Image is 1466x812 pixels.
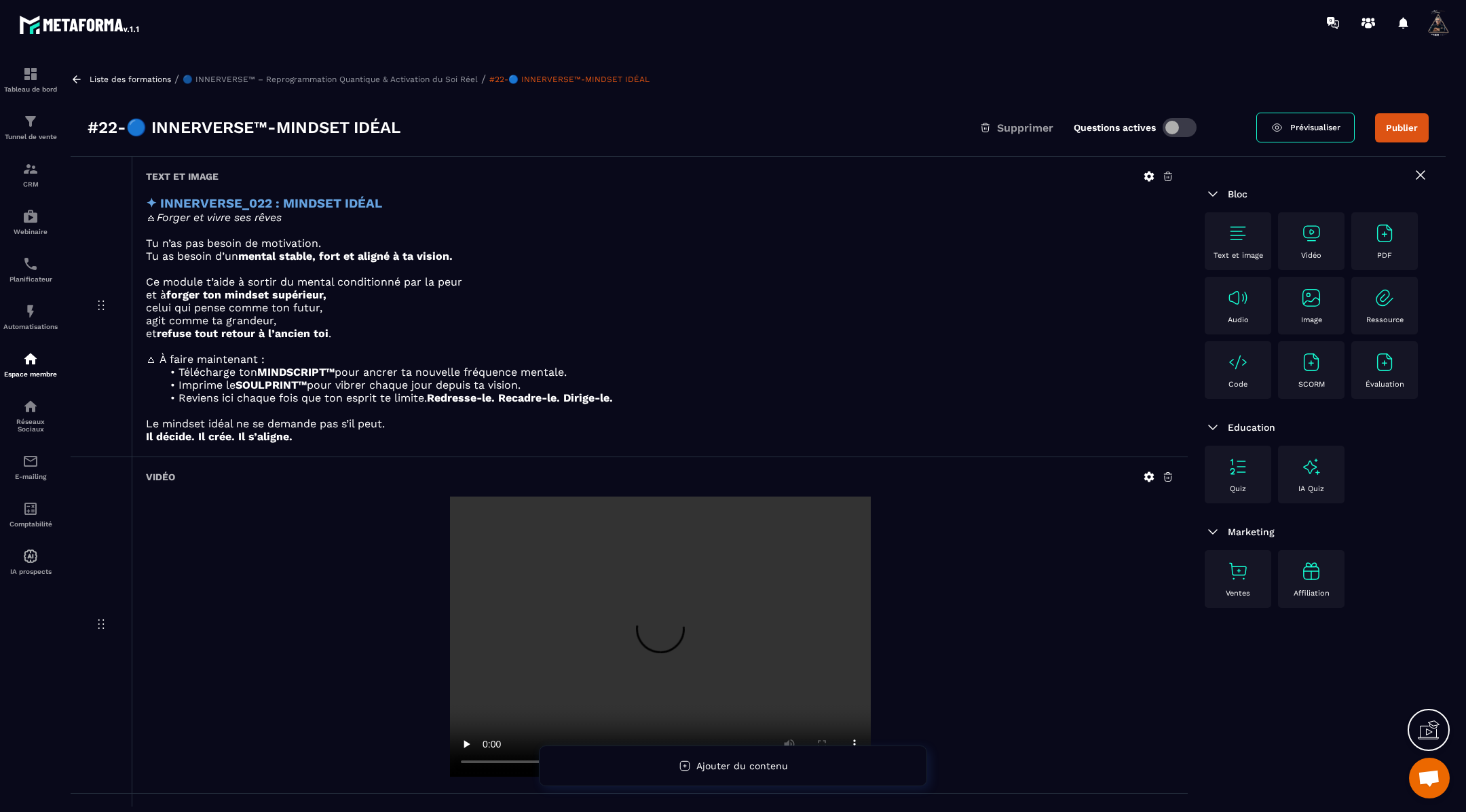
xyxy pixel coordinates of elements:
p: Automatisations [3,323,58,330]
img: text-image [1300,456,1322,478]
label: Questions actives [1074,122,1156,133]
strong: SOULPRINT™ [236,379,307,391]
a: social-networksocial-networkRéseaux Sociaux [3,388,58,443]
a: Liste des formations [90,75,171,84]
a: Prévisualiser [1256,113,1355,142]
p: Tunnel de vente [3,133,58,140]
p: Tu as besoin d’un [146,250,1174,263]
p: Espace membre [3,370,58,378]
img: automations [22,303,39,320]
strong: refuse tout retour à l’ancien toi [157,327,328,340]
span: Education [1228,422,1275,433]
li: Télécharge ton pour ancrer ta nouvelle fréquence mentale. [162,366,1174,379]
a: formationformationTunnel de vente [3,103,58,151]
p: Vidéo [1301,251,1321,260]
p: Ce module t’aide à sortir du mental conditionné par la peur [146,275,1174,288]
img: text-image no-wra [1300,223,1322,244]
p: Code [1228,380,1247,389]
strong: mental stable, fort et aligné à ta vision. [238,250,453,263]
img: accountant [22,501,39,517]
p: Audio [1228,315,1249,324]
img: text-image [1300,560,1322,582]
p: Tableau de bord [3,85,58,93]
img: automations [22,351,39,367]
img: arrow-down [1205,524,1221,540]
p: Ventes [1226,589,1250,598]
img: formation [22,161,39,177]
p: et à [146,288,1174,301]
h3: #22-🔵 INNERVERSE™-MINDSET IDÉAL [88,117,400,138]
span: / [174,73,179,85]
a: automationsautomationsWebinaire [3,198,58,246]
p: Tu n’as pas besoin de motivation. [146,237,1174,250]
p: 🜂 À faire maintenant : [146,353,1174,366]
img: text-image no-wra [1300,287,1322,309]
strong: Il décide. Il crée. Il s’aligne. [146,430,293,443]
span: Bloc [1228,189,1247,199]
h6: Vidéo [146,471,175,482]
p: Webinaire [3,228,58,235]
img: social-network [22,398,39,414]
img: text-image no-wra [1374,287,1395,309]
img: arrow-down [1205,419,1221,436]
p: Réseaux Sociaux [3,418,58,433]
p: Évaluation [1366,380,1404,389]
button: Publier [1375,113,1429,142]
p: Planificateur [3,275,58,283]
p: agit comme ta grandeur, [146,314,1174,327]
p: IA Quiz [1298,484,1324,493]
p: PDF [1377,251,1392,260]
span: / [481,73,486,85]
em: Forger et vivre ses rêves [157,211,282,224]
img: text-image no-wra [1300,351,1322,373]
img: text-image no-wra [1227,287,1249,309]
strong: MINDSCRIPT™ [257,366,335,379]
li: Imprime le pour vibrer chaque jour depuis ta vision. [162,379,1174,391]
img: scheduler [22,256,39,272]
img: automations [22,548,39,564]
h6: Text et image [146,171,219,182]
span: Prévisualiser [1290,123,1340,132]
img: email [22,453,39,469]
li: Reviens ici chaque fois que ton esprit te limite. [162,391,1174,404]
strong: Redresse-le. Recadre-le. Dirige-le. [427,391,613,404]
p: Le mindset idéal ne se demande pas s’il peut. [146,417,1174,430]
strong: forger ton mindset supérieur, [166,288,326,301]
p: et . [146,327,1174,340]
img: text-image no-wra [1374,351,1395,373]
span: Ajouter du contenu [696,760,788,771]
span: Supprimer [997,121,1053,134]
p: Comptabilité [3,520,58,528]
a: 🔵 INNERVERSE™ – Reprogrammation Quantique & Activation du Soi Réel [183,75,478,84]
span: Marketing [1228,526,1275,537]
a: formationformationCRM [3,151,58,198]
img: formation [22,66,39,82]
p: SCORM [1298,380,1325,389]
img: text-image no-wra [1227,351,1249,373]
img: text-image no-wra [1227,560,1249,582]
a: #22-🔵 INNERVERSE™-MINDSET IDÉAL [489,75,650,84]
img: arrow-down [1205,186,1221,202]
p: Text et image [1214,251,1263,260]
img: text-image no-wra [1227,223,1249,244]
img: automations [22,208,39,225]
img: text-image no-wra [1227,456,1249,478]
a: Ouvrir le chat [1409,758,1450,798]
p: Ressource [1366,315,1404,324]
p: celui qui pense comme ton futur, [146,301,1174,314]
p: CRM [3,180,58,188]
p: Quiz [1230,484,1246,493]
img: logo [19,12,141,37]
img: text-image no-wra [1374,223,1395,244]
p: IA prospects [3,568,58,575]
p: 🜁 [146,211,1174,224]
img: formation [22,113,39,130]
a: automationsautomationsAutomatisations [3,293,58,341]
p: Image [1301,315,1322,324]
strong: ✦ INNERVERSE_022 : MINDSET IDÉAL [146,196,382,211]
a: accountantaccountantComptabilité [3,490,58,538]
a: emailemailE-mailing [3,443,58,490]
a: automationsautomationsEspace membre [3,341,58,388]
